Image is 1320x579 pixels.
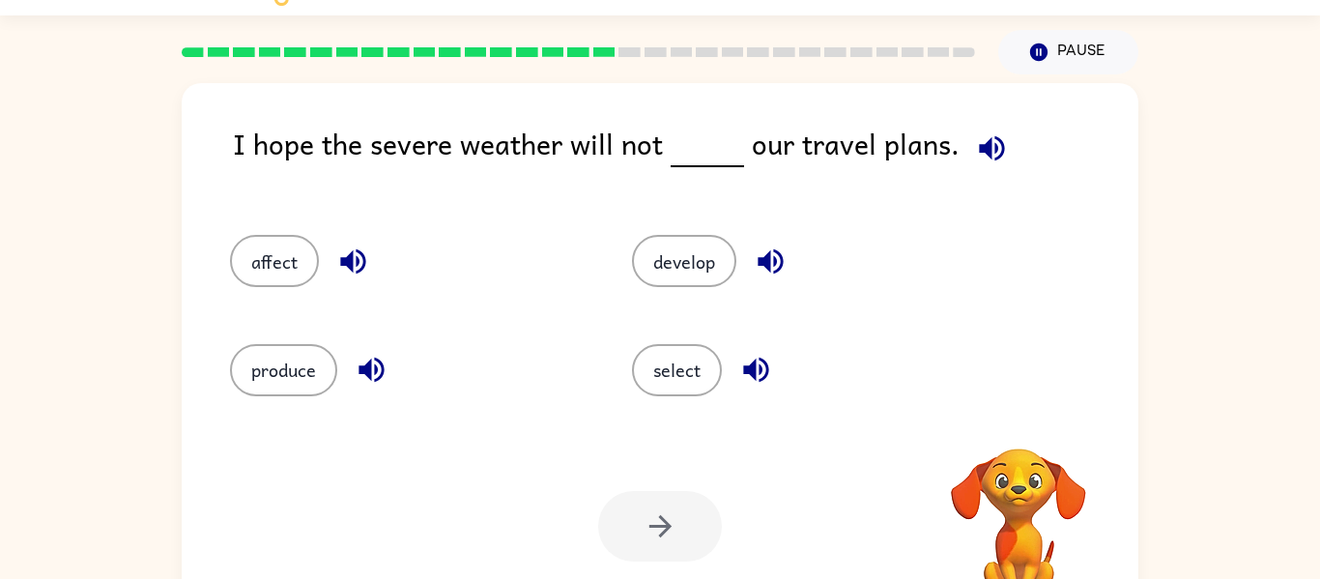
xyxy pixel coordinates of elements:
[233,122,1138,196] div: I hope the severe weather will not our travel plans.
[230,344,337,396] button: produce
[632,235,736,287] button: develop
[632,344,722,396] button: select
[998,30,1138,74] button: Pause
[230,235,319,287] button: affect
